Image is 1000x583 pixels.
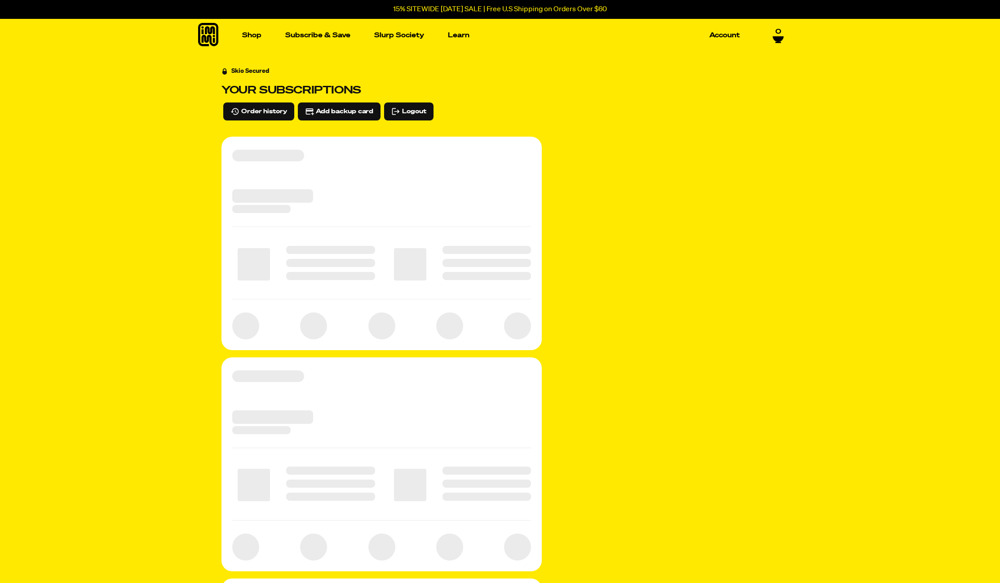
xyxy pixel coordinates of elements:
span: ‌ [286,480,375,488]
span: ‌ [436,312,463,339]
span: ‌ [442,493,531,501]
button: Order history [223,102,294,120]
nav: Main navigation [239,19,743,52]
span: ‌ [368,312,395,339]
span: ‌ [504,534,531,561]
span: ‌ [442,259,531,267]
span: ‌ [442,272,531,280]
span: ‌ [232,312,259,339]
span: ‌ [442,246,531,254]
span: ‌ [286,259,375,267]
button: Logout [384,102,433,120]
a: Shop [239,28,265,42]
span: ‌ [442,480,531,488]
span: ‌ [394,248,426,280]
span: ‌ [436,534,463,561]
a: Slurp Society [371,28,428,42]
span: ‌ [394,469,426,501]
span: Order history [241,107,287,116]
span: ‌ [504,312,531,339]
a: Skio Secured [221,66,269,83]
span: ‌ [232,150,304,161]
span: ‌ [286,246,375,254]
span: ‌ [286,272,375,280]
a: Subscribe & Save [282,28,354,42]
button: Add backup card [298,102,381,120]
span: ‌ [232,205,291,213]
a: Learn [444,28,473,42]
div: Skio Secured [231,66,269,76]
p: 15% SITEWIDE [DATE] SALE | Free U.S Shipping on Orders Over $60 [393,5,607,13]
span: ‌ [300,312,327,339]
span: ‌ [238,248,270,280]
h3: Your subscriptions [221,84,542,97]
span: ‌ [442,467,531,475]
span: 0 [775,27,781,35]
span: ‌ [368,534,395,561]
svg: Security [221,68,228,75]
span: ‌ [232,189,313,203]
span: ‌ [300,534,327,561]
span: ‌ [238,469,270,501]
a: 0 [773,27,784,42]
span: Add backup card [316,107,374,116]
span: ‌ [232,370,304,382]
span: Logout [402,107,426,116]
span: ‌ [232,410,313,424]
span: ‌ [232,534,259,561]
a: Account [706,28,743,42]
span: ‌ [286,467,375,475]
span: ‌ [286,493,375,501]
span: ‌ [232,426,291,434]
